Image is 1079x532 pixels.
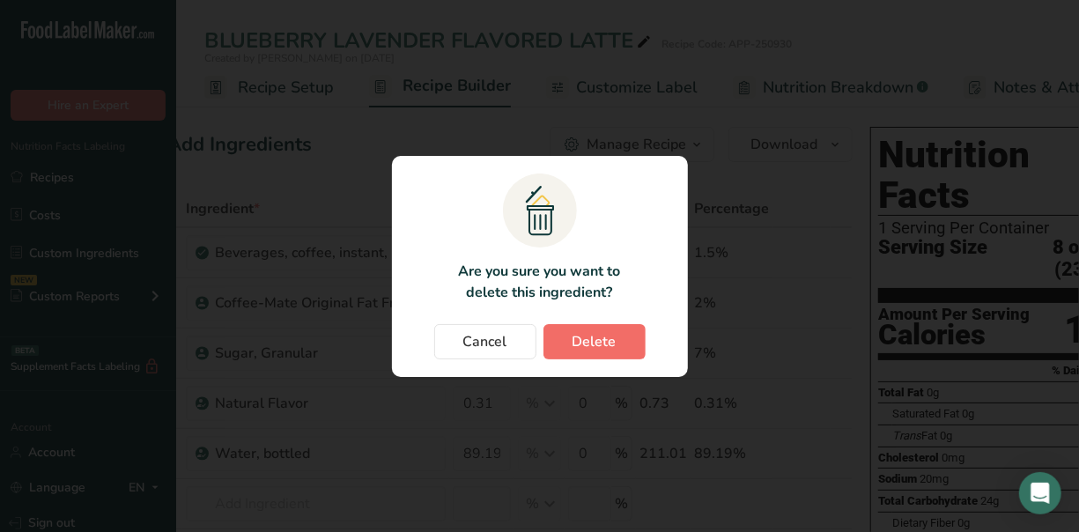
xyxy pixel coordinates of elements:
div: Open Intercom Messenger [1019,472,1061,514]
span: Delete [573,331,617,352]
button: Delete [543,324,646,359]
button: Cancel [434,324,536,359]
p: Are you sure you want to delete this ingredient? [448,261,631,303]
span: Cancel [463,331,507,352]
